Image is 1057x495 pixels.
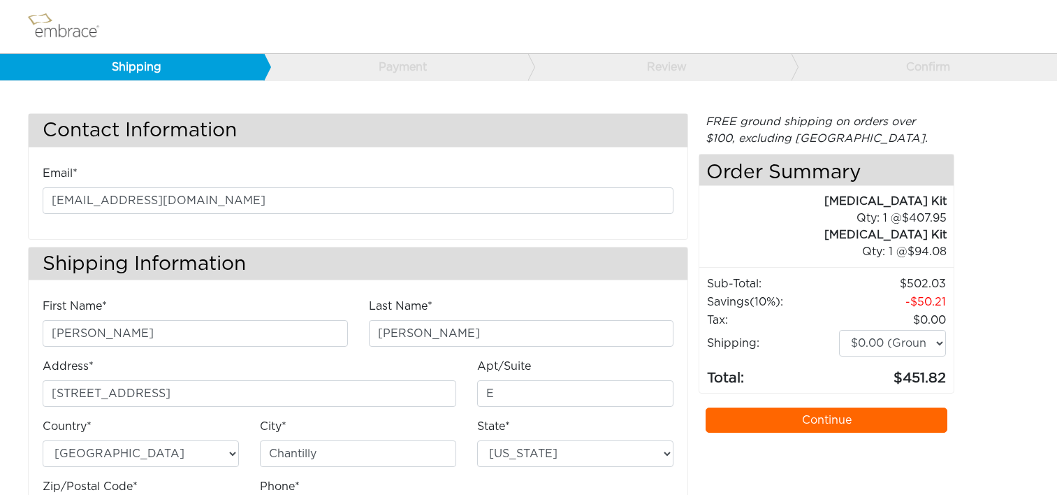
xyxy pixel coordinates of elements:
[43,298,107,315] label: First Name*
[838,311,947,329] td: 0.00
[369,298,432,315] label: Last Name*
[706,275,838,293] td: Sub-Total:
[43,418,92,435] label: Country*
[263,54,527,80] a: Payment
[706,329,838,357] td: Shipping:
[706,408,947,433] a: Continue
[791,54,1055,80] a: Confirm
[29,114,687,147] h3: Contact Information
[699,155,954,186] h4: Order Summary
[706,357,838,389] td: Total:
[699,227,947,243] div: [MEDICAL_DATA] Kit
[29,247,687,280] h3: Shipping Information
[24,9,115,44] img: logo.png
[902,213,947,224] span: 407.95
[699,193,947,210] div: [MEDICAL_DATA] Kit
[838,275,947,293] td: 502.03
[260,418,286,435] label: City*
[527,54,792,80] a: Review
[260,478,300,495] label: Phone*
[838,293,947,311] td: 50.21
[477,358,531,375] label: Apt/Suite
[706,293,838,311] td: Savings :
[477,418,510,435] label: State*
[907,246,947,257] span: 94.08
[43,165,78,182] label: Email*
[706,311,838,329] td: Tax:
[838,357,947,389] td: 451.82
[717,243,947,260] div: 1 @
[43,478,138,495] label: Zip/Postal Code*
[699,113,954,147] div: FREE ground shipping on orders over $100, excluding [GEOGRAPHIC_DATA].
[717,210,947,227] div: 1 @
[750,296,780,308] span: (10%)
[43,358,94,375] label: Address*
